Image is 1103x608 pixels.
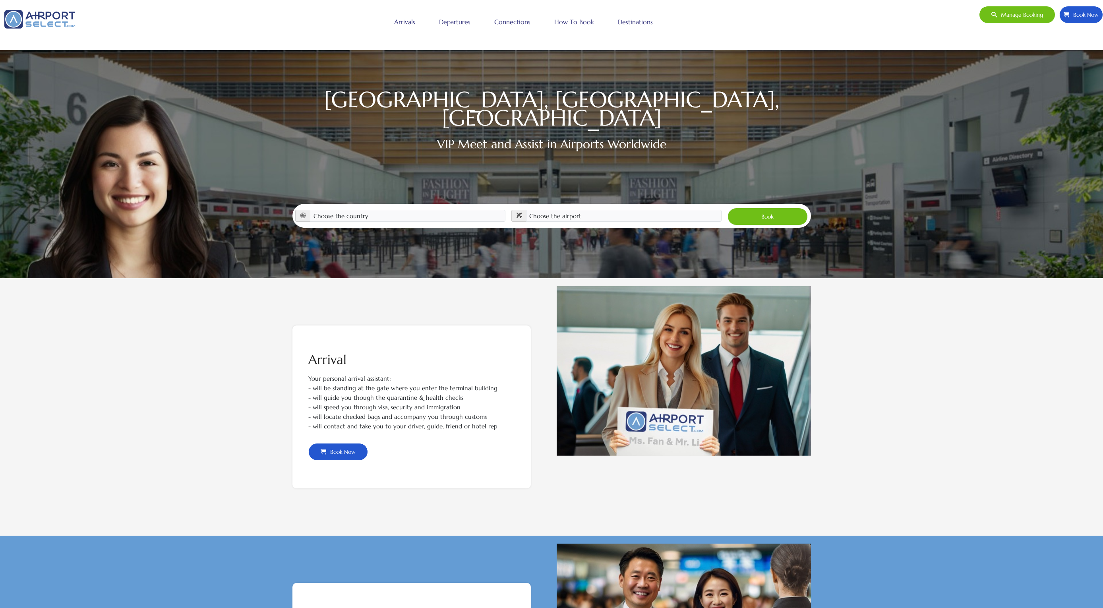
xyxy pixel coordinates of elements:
[979,6,1055,23] a: Manage booking
[308,353,515,366] h2: Arrival
[728,208,808,225] button: Book
[1069,6,1099,23] span: Book Now
[1059,6,1103,23] a: Book Now
[552,12,596,32] a: How to book
[292,91,811,127] h1: [GEOGRAPHIC_DATA], [GEOGRAPHIC_DATA], [GEOGRAPHIC_DATA]
[292,286,811,528] div: Airport Select VIP Arrival
[326,443,356,460] span: Book Now
[437,12,472,32] a: Departures
[392,12,417,32] a: Arrivals
[997,6,1043,23] span: Manage booking
[308,403,515,431] p: - will speed you through visa, security and immigration - will locate checked bags and accompany ...
[308,443,368,461] a: Book Now
[492,12,532,32] a: Connections
[292,135,811,153] h2: VIP Meet and Assist in Airports Worldwide
[308,374,515,403] p: Your personal arrival assistant: - will be standing at the gate where you enter the terminal buil...
[616,12,655,32] a: Destinations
